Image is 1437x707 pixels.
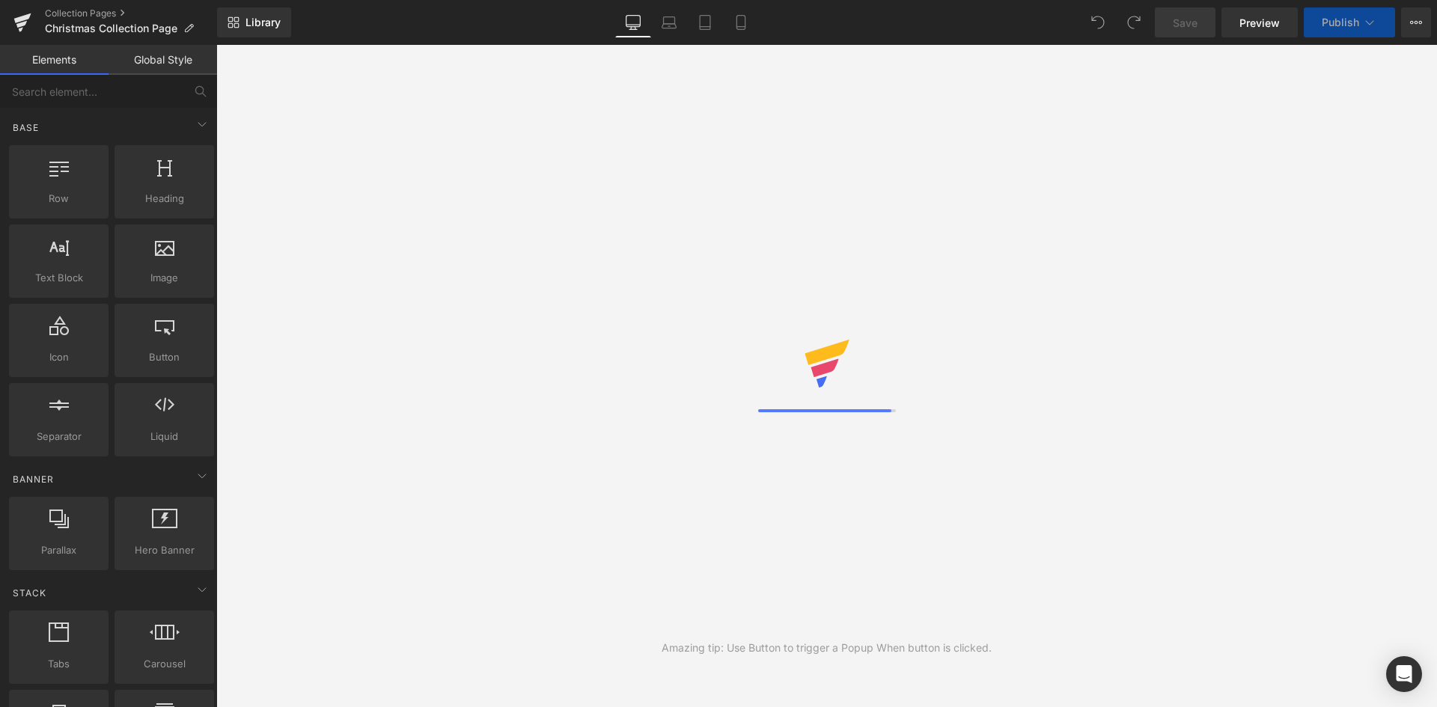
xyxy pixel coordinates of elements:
a: Desktop [615,7,651,37]
span: Christmas Collection Page [45,22,177,34]
span: Parallax [13,542,104,558]
button: Redo [1119,7,1149,37]
span: Liquid [119,429,210,444]
a: Global Style [109,45,217,75]
span: Heading [119,191,210,206]
button: Publish [1304,7,1395,37]
a: Laptop [651,7,687,37]
div: Open Intercom Messenger [1386,656,1422,692]
a: Preview [1221,7,1298,37]
span: Image [119,270,210,286]
span: Preview [1239,15,1280,31]
a: Collection Pages [45,7,217,19]
span: Save [1173,15,1197,31]
button: More [1401,7,1431,37]
span: Separator [13,429,104,444]
span: Row [13,191,104,206]
span: Base [11,120,40,135]
span: Text Block [13,270,104,286]
button: Undo [1083,7,1113,37]
span: Library [245,16,281,29]
span: Carousel [119,656,210,672]
span: Banner [11,472,55,486]
a: Mobile [723,7,759,37]
a: New Library [217,7,291,37]
a: Tablet [687,7,723,37]
span: Button [119,349,210,365]
span: Icon [13,349,104,365]
span: Tabs [13,656,104,672]
span: Publish [1322,16,1359,28]
span: Stack [11,586,48,600]
span: Hero Banner [119,542,210,558]
div: Amazing tip: Use Button to trigger a Popup When button is clicked. [662,640,992,656]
